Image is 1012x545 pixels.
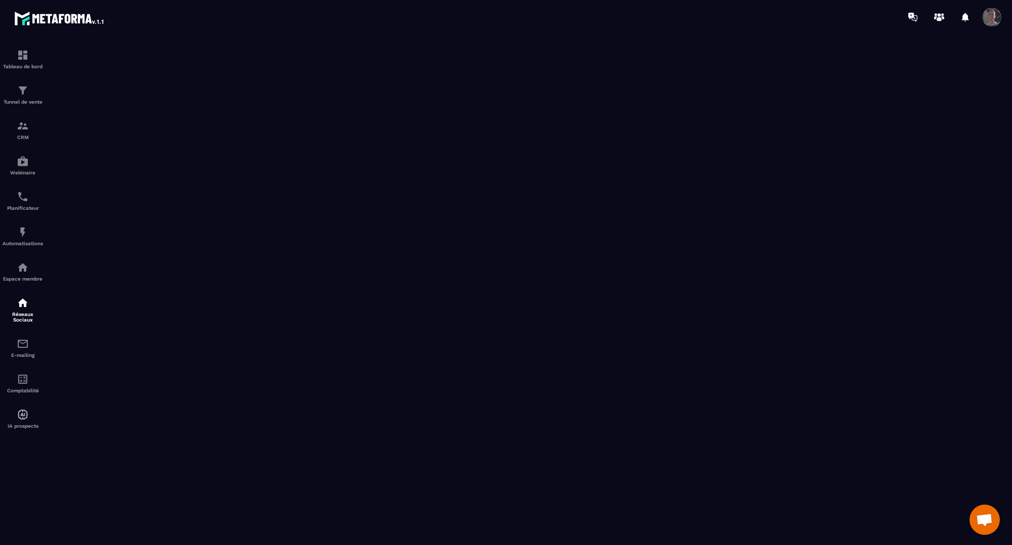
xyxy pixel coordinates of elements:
a: automationsautomationsWebinaire [3,148,43,183]
img: formation [17,84,29,97]
img: automations [17,261,29,274]
a: schedulerschedulerPlanificateur [3,183,43,218]
p: Tunnel de vente [3,99,43,105]
a: accountantaccountantComptabilité [3,366,43,401]
img: formation [17,49,29,61]
img: social-network [17,297,29,309]
p: Webinaire [3,170,43,175]
a: Ouvrir le chat [969,505,1000,535]
p: E-mailing [3,352,43,358]
a: formationformationCRM [3,112,43,148]
p: CRM [3,134,43,140]
a: automationsautomationsEspace membre [3,254,43,289]
img: scheduler [17,191,29,203]
img: automations [17,226,29,238]
img: formation [17,120,29,132]
img: logo [14,9,105,27]
a: automationsautomationsAutomatisations [3,218,43,254]
p: Réseaux Sociaux [3,311,43,323]
a: formationformationTableau de bord [3,41,43,77]
p: Tableau de bord [3,64,43,69]
img: email [17,338,29,350]
img: automations [17,155,29,167]
img: automations [17,408,29,421]
p: IA prospects [3,423,43,429]
p: Espace membre [3,276,43,282]
a: formationformationTunnel de vente [3,77,43,112]
p: Planificateur [3,205,43,211]
img: accountant [17,373,29,385]
p: Automatisations [3,241,43,246]
a: emailemailE-mailing [3,330,43,366]
a: social-networksocial-networkRéseaux Sociaux [3,289,43,330]
p: Comptabilité [3,388,43,393]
